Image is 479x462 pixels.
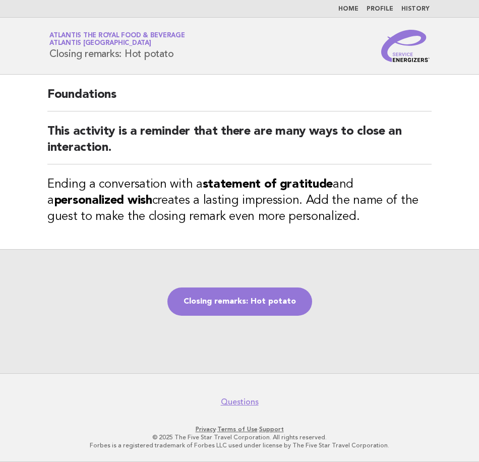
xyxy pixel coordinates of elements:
a: Closing remarks: Hot potato [167,287,312,316]
p: © 2025 The Five Star Travel Corporation. All rights reserved. [14,433,465,441]
p: Forbes is a registered trademark of Forbes LLC used under license by The Five Star Travel Corpora... [14,441,465,449]
h1: Closing remarks: Hot potato [49,33,185,59]
a: Support [259,426,284,433]
a: Privacy [196,426,216,433]
strong: personalized wish [54,195,152,207]
a: Terms of Use [217,426,258,433]
strong: statement of gratitude [203,179,333,191]
img: Service Energizers [381,30,430,62]
h2: Foundations [47,87,432,111]
a: Home [338,6,358,12]
h2: This activity is a reminder that there are many ways to close an interaction. [47,124,432,164]
h3: Ending a conversation with a and a creates a lasting impression. Add the name of the guest to mak... [47,177,432,225]
a: Questions [221,397,259,407]
a: Atlantis the Royal Food & BeverageAtlantis [GEOGRAPHIC_DATA] [49,32,185,46]
span: Atlantis [GEOGRAPHIC_DATA] [49,40,151,47]
a: Profile [367,6,393,12]
a: History [401,6,430,12]
p: · · [14,425,465,433]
